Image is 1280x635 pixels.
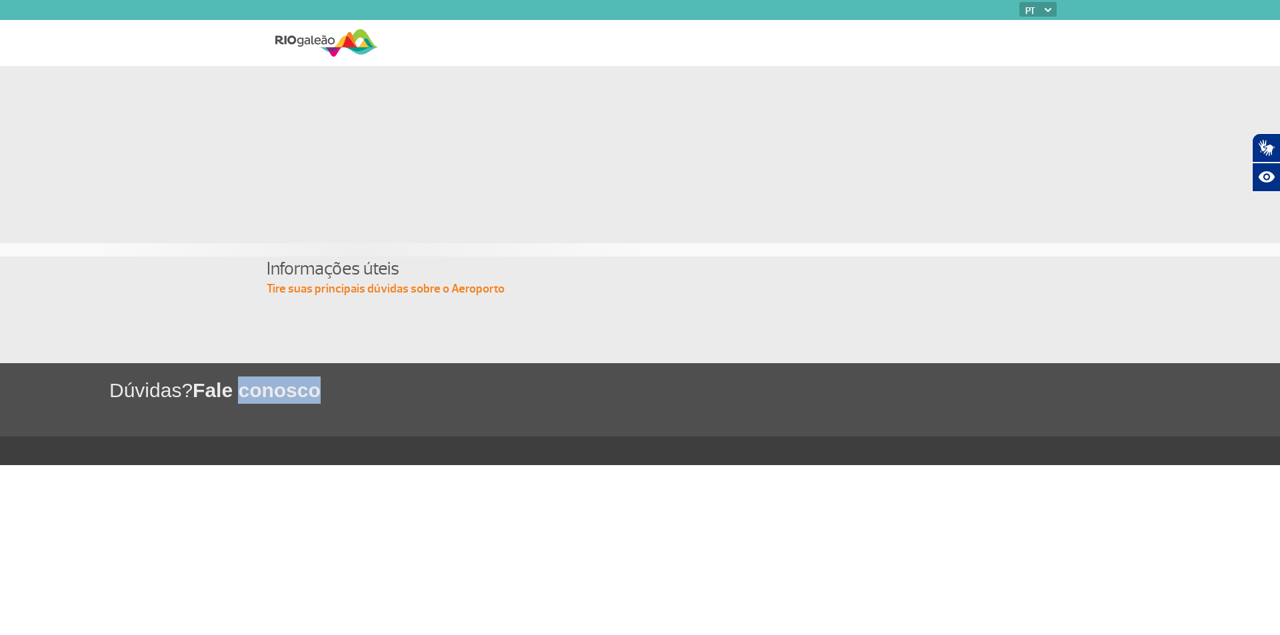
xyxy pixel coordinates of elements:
h4: Informações úteis [267,257,1013,281]
span: Fale conosco [193,379,321,401]
button: Abrir recursos assistivos. [1252,163,1280,192]
p: Tire suas principais dúvidas sobre o Aeroporto [267,281,1013,297]
h1: Dúvidas? [109,376,1280,404]
button: Abrir tradutor de língua de sinais. [1252,133,1280,163]
div: Plugin de acessibilidade da Hand Talk. [1252,133,1280,192]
